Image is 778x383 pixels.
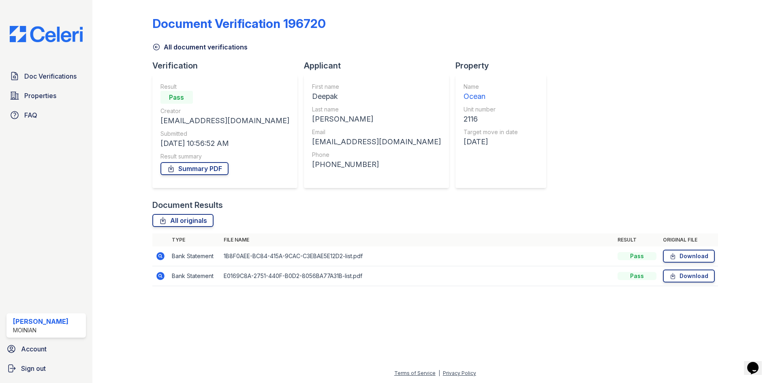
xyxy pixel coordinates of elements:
div: Deepak [312,91,441,102]
span: Properties [24,91,56,101]
a: Terms of Service [394,370,436,376]
a: Properties [6,88,86,104]
div: Moinian [13,326,68,334]
span: Account [21,344,47,354]
div: Email [312,128,441,136]
div: Phone [312,151,441,159]
a: All document verifications [152,42,248,52]
div: Document Verification 196720 [152,16,326,31]
th: Result [614,233,660,246]
div: [PERSON_NAME] [312,113,441,125]
div: [EMAIL_ADDRESS][DOMAIN_NAME] [312,136,441,148]
div: 2116 [464,113,518,125]
div: Result summary [160,152,289,160]
div: [DATE] [464,136,518,148]
div: | [438,370,440,376]
a: Doc Verifications [6,68,86,84]
span: Doc Verifications [24,71,77,81]
div: Property [455,60,553,71]
img: CE_Logo_Blue-a8612792a0a2168367f1c8372b55b34899dd931a85d93a1a3d3e32e68fde9ad4.png [3,26,89,42]
div: Pass [160,91,193,104]
a: Download [663,250,715,263]
div: Last name [312,105,441,113]
th: File name [220,233,614,246]
div: Pass [618,272,656,280]
a: FAQ [6,107,86,123]
div: Submitted [160,130,289,138]
div: Unit number [464,105,518,113]
div: [PHONE_NUMBER] [312,159,441,170]
div: Verification [152,60,304,71]
td: E0169C8A-2751-440F-B0D2-8056BA77A31B-list.pdf [220,266,614,286]
div: Pass [618,252,656,260]
a: Sign out [3,360,89,377]
th: Type [169,233,220,246]
span: Sign out [21,364,46,373]
td: Bank Statement [169,266,220,286]
a: Name Ocean [464,83,518,102]
span: FAQ [24,110,37,120]
div: Applicant [304,60,455,71]
a: Summary PDF [160,162,229,175]
td: 1B8F0AEE-BC84-415A-9CAC-C3EBAE5E12D2-list.pdf [220,246,614,266]
a: Download [663,270,715,282]
div: Result [160,83,289,91]
div: Name [464,83,518,91]
th: Original file [660,233,718,246]
div: Target move in date [464,128,518,136]
a: Privacy Policy [443,370,476,376]
div: [EMAIL_ADDRESS][DOMAIN_NAME] [160,115,289,126]
div: [DATE] 10:56:52 AM [160,138,289,149]
div: Document Results [152,199,223,211]
td: Bank Statement [169,246,220,266]
div: Ocean [464,91,518,102]
a: Account [3,341,89,357]
div: [PERSON_NAME] [13,317,68,326]
div: First name [312,83,441,91]
iframe: chat widget [744,351,770,375]
a: All originals [152,214,214,227]
div: Creator [160,107,289,115]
